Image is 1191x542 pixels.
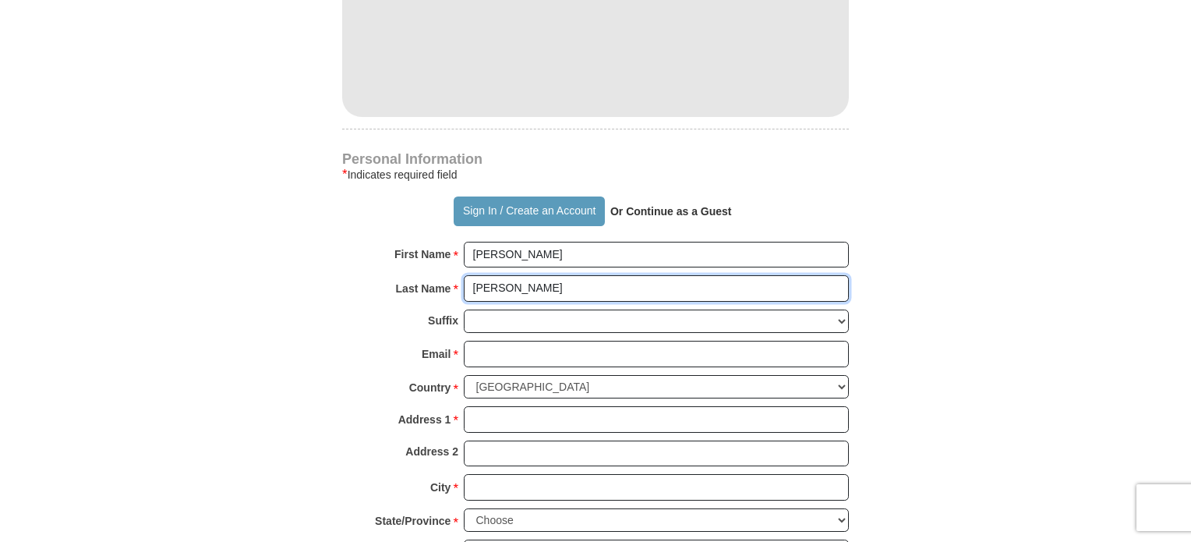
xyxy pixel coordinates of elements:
[430,476,451,498] strong: City
[342,153,849,165] h4: Personal Information
[428,310,458,331] strong: Suffix
[375,510,451,532] strong: State/Province
[454,197,604,226] button: Sign In / Create an Account
[610,205,732,218] strong: Or Continue as a Guest
[396,278,451,299] strong: Last Name
[405,441,458,462] strong: Address 2
[394,243,451,265] strong: First Name
[398,409,451,430] strong: Address 1
[422,343,451,365] strong: Email
[342,165,849,184] div: Indicates required field
[409,377,451,399] strong: Country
